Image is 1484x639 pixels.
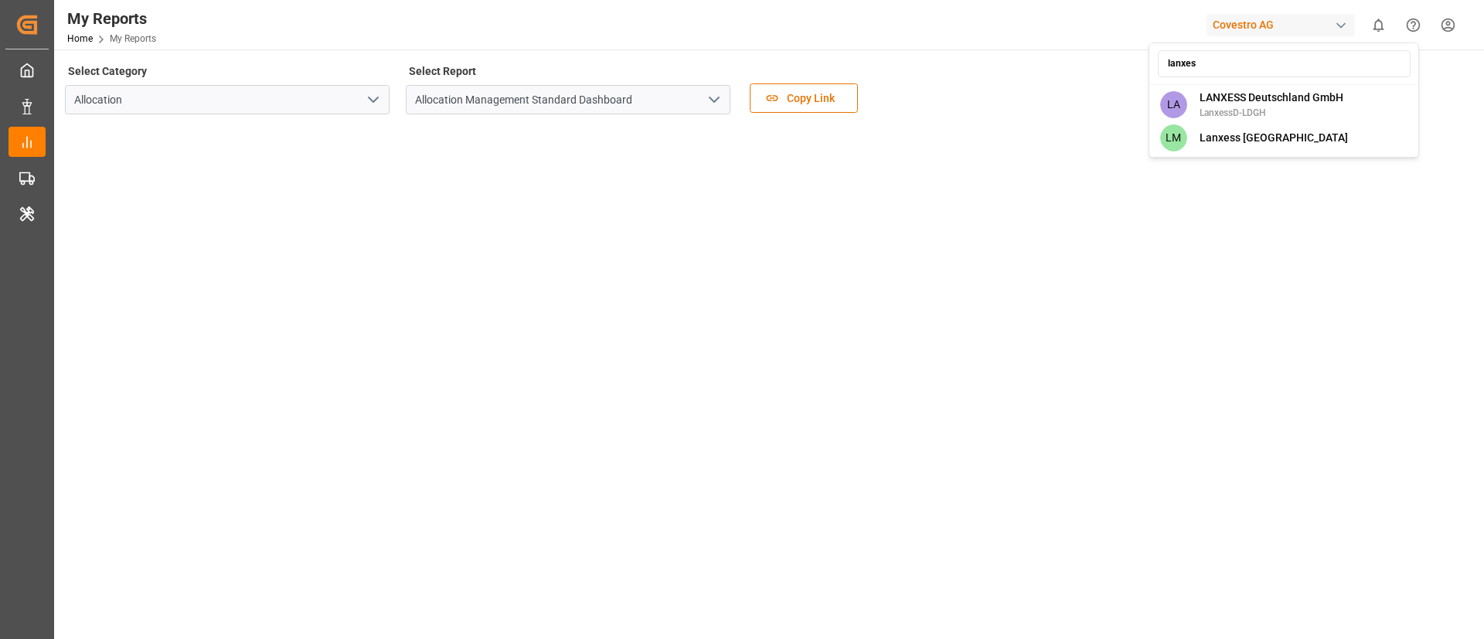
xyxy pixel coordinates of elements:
[1200,130,1348,146] span: Lanxess [GEOGRAPHIC_DATA]
[1200,90,1343,106] span: LANXESS Deutschland GmbH
[1158,50,1411,77] input: Search an account...
[1160,91,1187,118] span: LA
[1200,106,1343,120] span: LanxessD-LDGH
[1160,124,1187,151] span: LM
